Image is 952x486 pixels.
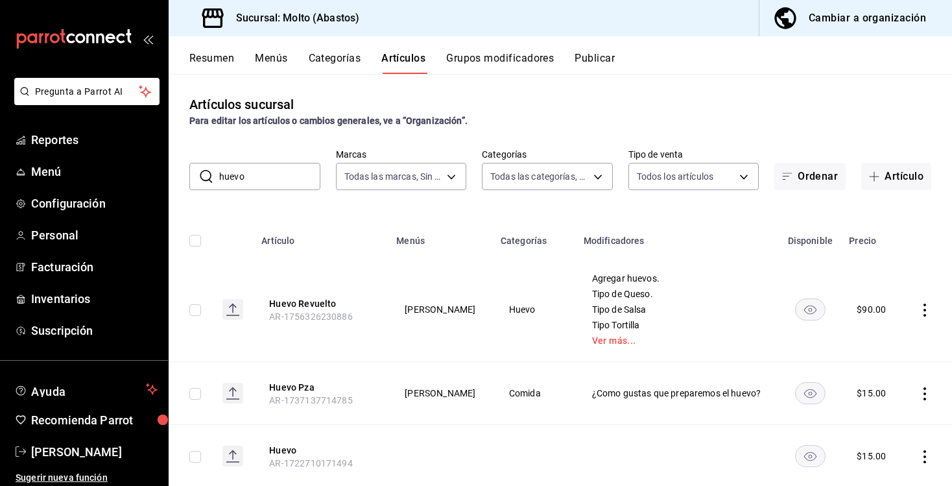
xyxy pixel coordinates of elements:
[490,170,589,183] span: Todas las categorías, Sin categoría
[254,216,388,258] th: Artículo
[857,450,886,463] div: $ 15.00
[509,305,560,314] span: Huevo
[31,443,158,461] span: [PERSON_NAME]
[592,336,763,345] a: Ver más...
[31,195,158,212] span: Configuración
[592,321,763,330] span: Tipo Tortilla
[344,170,443,183] span: Todas las marcas, Sin marca
[795,298,826,321] button: availability-product
[482,150,613,159] label: Categorías
[779,216,841,258] th: Disponible
[226,10,359,26] h3: Sucursal: Molto (Abastos)
[861,163,931,190] button: Artículo
[774,163,846,190] button: Ordenar
[592,274,763,283] span: Agregar huevos.
[493,216,576,258] th: Categorías
[575,52,615,74] button: Publicar
[918,450,931,463] button: actions
[918,304,931,317] button: actions
[841,216,902,258] th: Precio
[31,382,141,397] span: Ayuda
[446,52,554,74] button: Grupos modificadores
[31,226,158,244] span: Personal
[269,395,352,406] span: AR-1737137714785
[509,389,560,398] span: Comida
[388,216,493,258] th: Menús
[16,471,158,485] span: Sugerir nueva función
[189,95,294,114] div: Artículos sucursal
[269,311,352,322] span: AR-1756326230886
[809,9,926,27] div: Cambiar a organización
[35,85,139,99] span: Pregunta a Parrot AI
[269,444,373,457] button: edit-product-location
[189,115,468,126] strong: Para editar los artículos o cambios generales, ve a “Organización”.
[592,305,763,314] span: Tipo de Salsa
[628,150,759,159] label: Tipo de venta
[309,52,361,74] button: Categorías
[189,52,234,74] button: Resumen
[857,303,886,316] div: $ 90.00
[31,290,158,308] span: Inventarios
[405,305,477,314] span: [PERSON_NAME]
[255,52,287,74] button: Menús
[189,52,952,74] div: navigation tabs
[9,94,160,108] a: Pregunta a Parrot AI
[857,387,886,400] div: $ 15.00
[592,389,763,398] span: ¿Como gustas que preparemos el huevo?
[14,78,160,105] button: Pregunta a Parrot AI
[795,445,826,467] button: availability-product
[576,216,779,258] th: Modificadores
[918,387,931,400] button: actions
[592,289,763,298] span: Tipo de Queso.
[336,150,467,159] label: Marcas
[31,258,158,276] span: Facturación
[637,170,714,183] span: Todos los artículos
[381,52,425,74] button: Artículos
[795,382,826,404] button: availability-product
[31,322,158,339] span: Suscripción
[31,131,158,149] span: Reportes
[219,164,320,189] input: Buscar artículo
[31,411,158,429] span: Recomienda Parrot
[143,34,153,44] button: open_drawer_menu
[269,381,373,394] button: edit-product-location
[405,389,477,398] span: [PERSON_NAME]
[269,458,352,468] span: AR-1722710171494
[269,297,373,310] button: edit-product-location
[31,163,158,180] span: Menú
